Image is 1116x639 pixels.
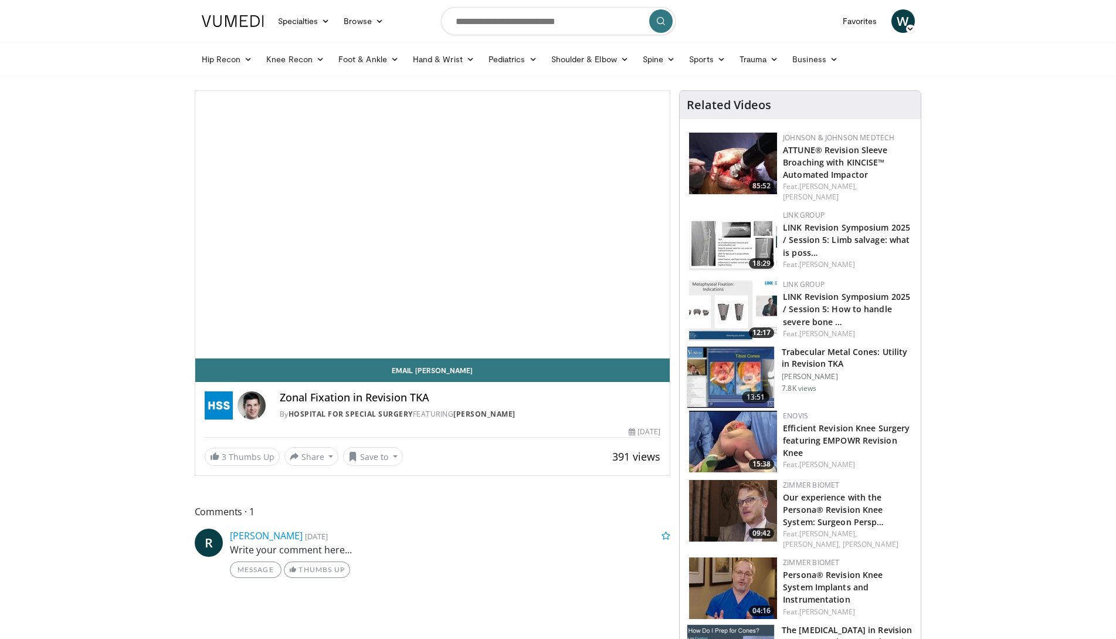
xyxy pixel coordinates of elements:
a: [PERSON_NAME] [799,607,855,617]
img: Hospital for Special Surgery [205,391,233,420]
span: 15:38 [749,459,774,469]
img: ca84d45e-8f05-4bb2-8d95-5e9a3f95d8cb.150x105_q85_crop-smart_upscale.jpg [689,557,777,619]
a: [PERSON_NAME] [230,529,303,542]
div: Feat. [783,329,911,339]
span: 13:51 [742,391,770,403]
img: cc288bf3-a1fa-4896-92c4-d329ac39a7f3.150x105_q85_crop-smart_upscale.jpg [689,210,777,272]
a: Our experience with the Persona® Revision Knee System: Surgeon Persp… [783,492,884,528]
a: R [195,529,223,557]
a: [PERSON_NAME] [799,329,855,339]
button: Save to [343,447,403,466]
a: Efficient Revision Knee Surgery featuring EMPOWR Revision Knee [783,422,910,458]
a: Browse [337,9,391,33]
a: LINK Group [783,279,825,289]
p: Write your comment here... [230,543,671,557]
a: 85:52 [689,133,777,194]
a: 13:51 Trabecular Metal Cones: Utility in Revision TKA [PERSON_NAME] 7.8K views [687,346,914,408]
img: 7b09b83e-8b07-49a9-959a-b57bd9bf44da.150x105_q85_crop-smart_upscale.jpg [689,480,777,542]
a: [PERSON_NAME] [843,539,898,549]
a: 04:16 [689,557,777,619]
input: Search topics, interventions [441,7,676,35]
div: Feat. [783,607,911,617]
span: 04:16 [749,606,774,616]
a: 09:42 [689,480,777,542]
a: [PERSON_NAME] [799,259,855,269]
a: Favorites [836,9,884,33]
a: Shoulder & Elbow [544,48,636,71]
a: Specialties [271,9,337,33]
a: 15:38 [689,411,777,472]
a: LINK Revision Symposium 2025 / Session 5: How to handle severe bone … [783,291,910,327]
div: Feat. [783,259,911,270]
a: Hospital for Special Surgery [289,409,413,419]
a: Knee Recon [259,48,331,71]
a: ATTUNE® Revision Sleeve Broaching with KINCISE™ Automated Impactor [783,144,887,180]
h3: Trabecular Metal Cones: Utility in Revision TKA [782,346,914,370]
a: [PERSON_NAME], [799,529,857,539]
div: Feat. [783,529,911,550]
small: [DATE] [305,531,328,542]
a: Thumbs Up [284,562,350,578]
img: Avatar [238,391,266,420]
a: 12:17 [689,279,777,341]
video-js: Video Player [195,91,670,359]
a: LINK Group [783,210,825,220]
a: 18:29 [689,210,777,272]
span: 09:42 [749,528,774,539]
img: 2c6dc023-217a-48ee-ae3e-ea951bf834f3.150x105_q85_crop-smart_upscale.jpg [689,411,777,472]
a: 3 Thumbs Up [205,448,280,466]
span: 18:29 [749,258,774,269]
a: Message [230,562,281,578]
a: [PERSON_NAME] [783,192,839,202]
a: Zimmer Biomet [783,557,839,567]
div: [DATE] [629,427,660,437]
a: Email [PERSON_NAME] [195,359,670,382]
a: [PERSON_NAME] [799,459,855,469]
img: VuMedi Logo [202,15,264,27]
div: Feat. [783,181,911,202]
a: Zimmer Biomet [783,480,839,490]
img: 463e9b81-8a9b-46df-ab8a-52de4decb3fe.150x105_q85_crop-smart_upscale.jpg [689,279,777,341]
a: Persona® Revision Knee System Implants and Instrumentation [783,569,883,605]
span: 85:52 [749,181,774,191]
a: LINK Revision Symposium 2025 / Session 5: Limb salvage: what is poss… [783,222,910,258]
a: Foot & Ankle [331,48,406,71]
a: [PERSON_NAME], [783,539,840,549]
a: Hand & Wrist [406,48,481,71]
span: 12:17 [749,327,774,338]
span: 391 views [612,449,660,464]
a: [PERSON_NAME], [799,181,857,191]
a: Johnson & Johnson MedTech [783,133,894,143]
img: a6cc4739-87cc-4358-abd9-235c6f460cb9.150x105_q85_crop-smart_upscale.jpg [689,133,777,194]
a: Business [785,48,845,71]
div: By FEATURING [280,409,661,420]
a: [PERSON_NAME] [453,409,515,419]
img: 286158_0001_1.png.150x105_q85_crop-smart_upscale.jpg [687,347,774,408]
a: Spine [636,48,682,71]
a: Hip Recon [195,48,260,71]
a: Trauma [732,48,786,71]
p: 7.8K views [782,384,816,393]
h4: Related Videos [687,98,771,112]
span: Comments 1 [195,504,671,519]
a: Sports [682,48,732,71]
button: Share [284,447,339,466]
span: 3 [222,451,226,462]
a: W [891,9,915,33]
div: Feat. [783,459,911,470]
a: Enovis [783,411,808,421]
a: Pediatrics [481,48,544,71]
h4: Zonal Fixation in Revision TKA [280,391,661,404]
p: [PERSON_NAME] [782,372,914,381]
